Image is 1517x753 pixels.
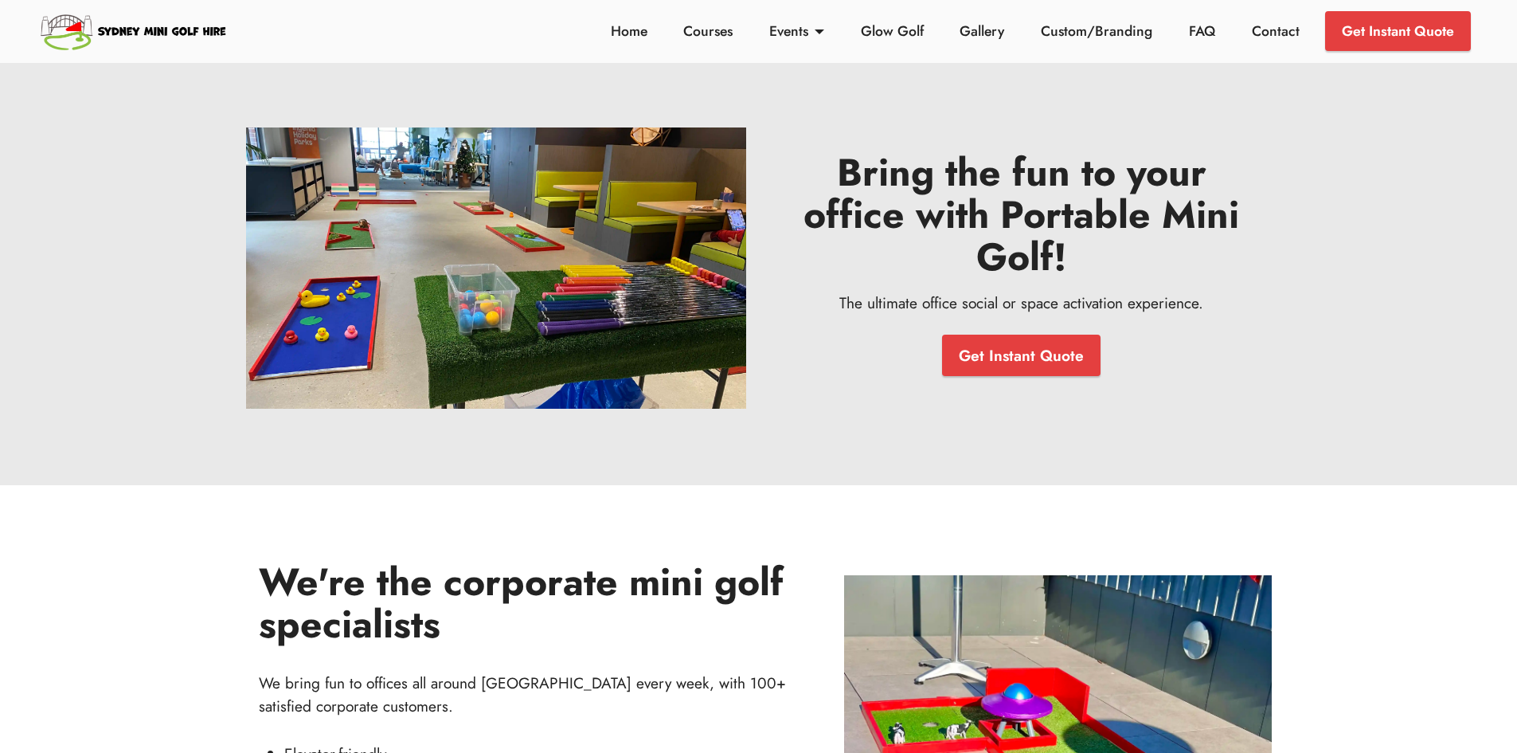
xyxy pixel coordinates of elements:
strong: We're the corporate mini golf specialists [259,555,784,652]
a: Gallery [956,21,1009,41]
img: Mini Golf Corporates [246,127,746,409]
a: Get Instant Quote [942,335,1101,376]
a: Contact [1247,21,1304,41]
a: Home [606,21,651,41]
p: The ultimate office social or space activation experience. [797,292,1246,315]
a: Custom/Branding [1037,21,1157,41]
strong: Bring the fun to your office with Portable Mini Golf! [803,145,1239,284]
a: Get Instant Quote [1325,11,1471,51]
p: We bring fun to offices all around [GEOGRAPHIC_DATA] every week, with 100+ satisfied corporate cu... [259,672,806,718]
a: FAQ [1185,21,1220,41]
a: Events [765,21,829,41]
img: Sydney Mini Golf Hire [38,8,230,54]
a: Glow Golf [856,21,928,41]
a: Courses [679,21,737,41]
